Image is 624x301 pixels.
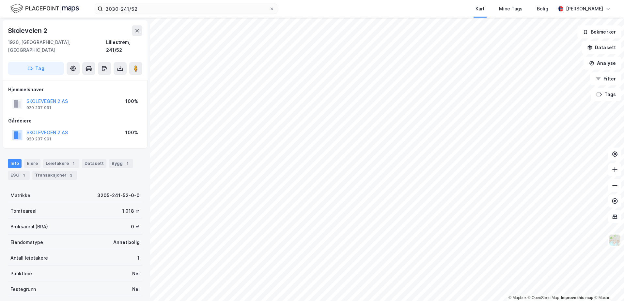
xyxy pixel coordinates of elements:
div: 920 237 991 [26,105,51,110]
button: Bokmerker [577,25,621,38]
div: Festegrunn [10,285,36,293]
div: [PERSON_NAME] [566,5,603,13]
a: OpenStreetMap [528,295,559,300]
div: Antall leietakere [10,254,48,262]
img: Z [609,234,621,246]
button: Tag [8,62,64,75]
div: 1 018 ㎡ [122,207,140,215]
div: Mine Tags [499,5,523,13]
div: 100% [125,97,138,105]
div: Datasett [82,159,106,168]
div: Matrikkel [10,192,32,199]
div: Transaksjoner [32,171,77,180]
iframe: Chat Widget [591,270,624,301]
div: Info [8,159,22,168]
div: Bygg [109,159,133,168]
div: Annet bolig [113,238,140,246]
div: Hjemmelshaver [8,86,142,93]
div: Tomteareal [10,207,37,215]
div: 920 237 991 [26,136,51,142]
div: 1 [70,160,77,167]
div: 0 ㎡ [131,223,140,231]
div: 1 [124,160,131,167]
input: Søk på adresse, matrikkel, gårdeiere, leietakere eller personer [103,4,269,14]
div: Nei [132,285,140,293]
button: Tags [591,88,621,101]
div: Kart [476,5,485,13]
div: Leietakere [43,159,79,168]
div: 100% [125,129,138,136]
div: Bruksareal (BRA) [10,223,48,231]
button: Analyse [584,57,621,70]
div: ESG [8,171,30,180]
a: Improve this map [561,295,593,300]
div: Lillestrøm, 241/52 [106,38,142,54]
div: Skoleveien 2 [8,25,49,36]
div: Kontrollprogram for chat [591,270,624,301]
div: 1 [21,172,27,179]
img: logo.f888ab2527a4732fd821a326f86c7f29.svg [10,3,79,14]
div: 1920, [GEOGRAPHIC_DATA], [GEOGRAPHIC_DATA] [8,38,106,54]
button: Filter [590,72,621,85]
button: Datasett [582,41,621,54]
div: Eiendomstype [10,238,43,246]
div: Eiere [24,159,40,168]
div: Punktleie [10,270,32,278]
a: Mapbox [508,295,526,300]
div: 1 [137,254,140,262]
div: 3 [68,172,74,179]
div: Bolig [537,5,548,13]
div: Gårdeiere [8,117,142,125]
div: 3205-241-52-0-0 [97,192,140,199]
div: Nei [132,270,140,278]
